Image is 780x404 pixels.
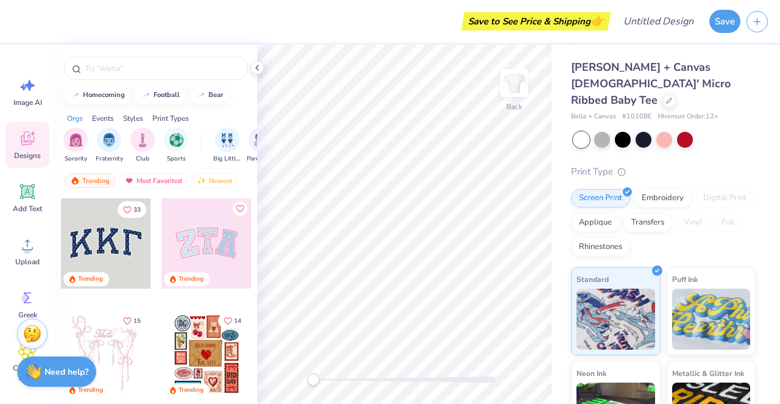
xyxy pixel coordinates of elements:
[63,128,88,164] button: filter button
[208,92,223,98] div: bear
[78,386,103,395] div: Trending
[196,92,206,99] img: trend_line.gif
[70,176,80,185] img: trending.gif
[576,289,655,350] img: Standard
[169,133,183,147] img: Sports Image
[307,373,319,386] div: Accessibility label
[576,367,606,380] span: Neon Ink
[92,113,114,124] div: Events
[658,112,718,122] span: Minimum Order: 12 +
[96,128,123,164] div: filter for Fraternity
[13,204,42,214] span: Add Text
[154,92,180,98] div: football
[247,154,275,164] span: Parent's Weekend
[614,9,703,34] input: Untitled Design
[64,86,130,104] button: homecoming
[130,128,155,164] button: filter button
[502,71,526,95] img: Back
[164,128,188,164] div: filter for Sports
[709,10,740,33] button: Save
[634,189,692,207] div: Embroidery
[141,92,151,99] img: trend_line.gif
[179,275,204,284] div: Trending
[213,154,241,164] span: Big Little Reveal
[63,128,88,164] div: filter for Sorority
[190,86,229,104] button: bear
[218,312,247,329] button: Like
[672,289,751,350] img: Puff Ink
[167,154,186,164] span: Sports
[623,214,672,232] div: Transfers
[254,133,268,147] img: Parent's Weekend Image
[179,386,204,395] div: Trending
[714,214,742,232] div: Foil
[102,133,116,147] img: Fraternity Image
[136,154,149,164] span: Club
[576,273,609,286] span: Standard
[221,133,234,147] img: Big Little Reveal Image
[234,318,241,324] span: 14
[78,275,103,284] div: Trending
[7,363,48,383] span: Clipart & logos
[164,128,188,164] button: filter button
[152,113,189,124] div: Print Types
[130,128,155,164] div: filter for Club
[119,173,188,188] div: Most Favorited
[197,176,207,185] img: newest.gif
[133,318,141,324] span: 15
[83,92,125,98] div: homecoming
[15,257,40,267] span: Upload
[571,214,620,232] div: Applique
[571,238,630,256] div: Rhinestones
[136,133,149,147] img: Club Image
[672,273,698,286] span: Puff Ink
[191,173,238,188] div: Newest
[464,12,608,31] div: Save to See Price & Shipping
[14,151,41,161] span: Designs
[118,201,146,218] button: Like
[213,128,241,164] div: filter for Big Little Reveal
[96,128,123,164] button: filter button
[123,113,143,124] div: Styles
[571,60,731,107] span: [PERSON_NAME] + Canvas [DEMOGRAPHIC_DATA]' Micro Ribbed Baby Tee
[67,113,83,124] div: Orgs
[118,312,146,329] button: Like
[695,189,754,207] div: Digital Print
[676,214,710,232] div: Vinyl
[69,133,83,147] img: Sorority Image
[571,112,616,122] span: Bella + Canvas
[622,112,651,122] span: # 1010BE
[213,128,241,164] button: filter button
[96,154,123,164] span: Fraternity
[571,189,630,207] div: Screen Print
[133,207,141,213] span: 33
[18,310,37,320] span: Greek
[135,86,185,104] button: football
[84,62,240,74] input: Try "Alpha"
[672,367,744,380] span: Metallic & Glitter Ink
[590,13,604,28] span: 👉
[247,128,275,164] button: filter button
[571,165,756,179] div: Print Type
[65,154,87,164] span: Sorority
[44,366,88,378] strong: Need help?
[71,92,80,99] img: trend_line.gif
[65,173,115,188] div: Trending
[233,201,247,216] button: Like
[124,176,134,185] img: most_fav.gif
[506,101,522,112] div: Back
[247,128,275,164] div: filter for Parent's Weekend
[13,98,42,107] span: Image AI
